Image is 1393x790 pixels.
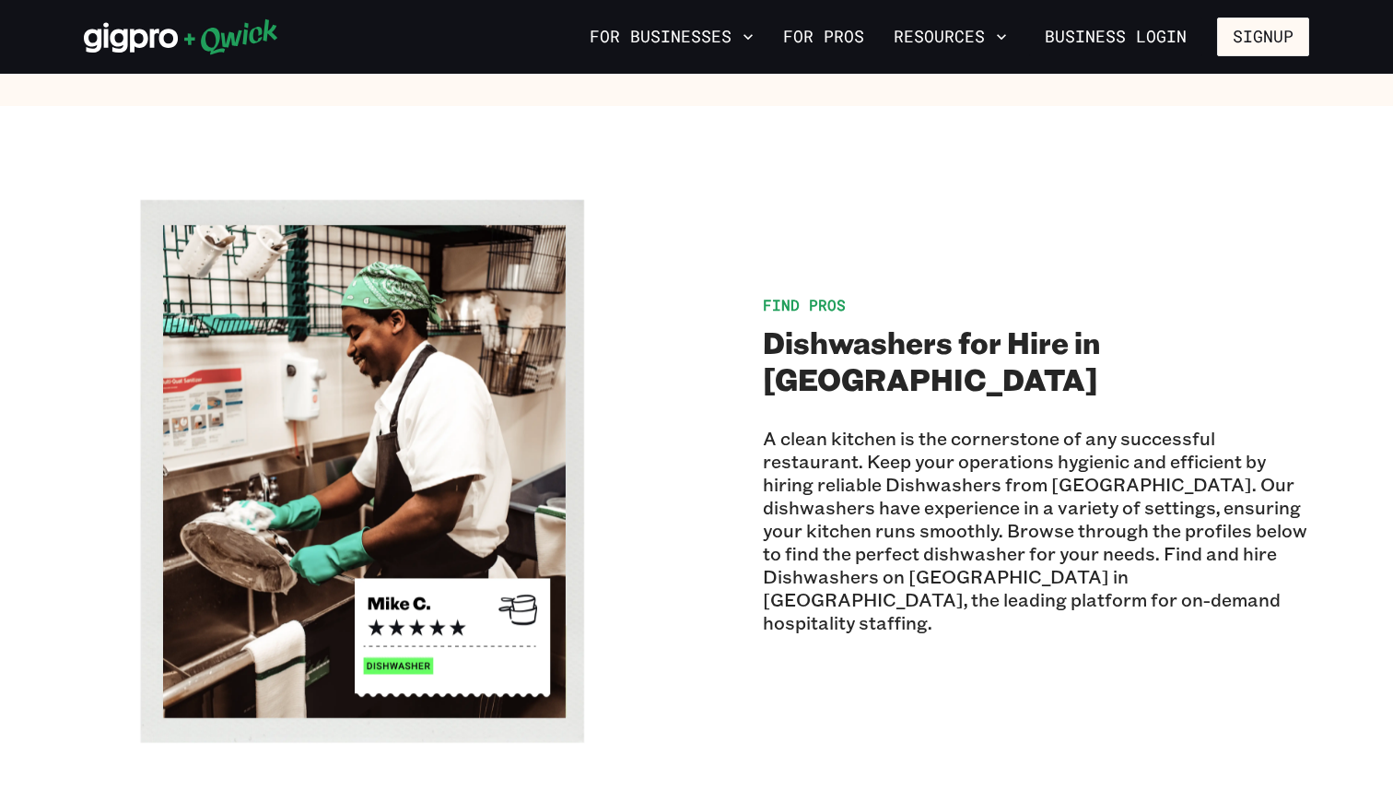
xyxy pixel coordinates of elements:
[776,21,872,53] a: For Pros
[763,427,1309,634] p: A clean kitchen is the cornerstone of any successful restaurant. Keep your operations hygienic an...
[763,295,846,314] span: Find Pros
[1029,18,1202,56] a: Business Login
[763,324,1309,397] h2: Dishwashers for Hire in [GEOGRAPHIC_DATA]
[1217,18,1309,56] button: Signup
[582,21,761,53] button: For Businesses
[886,21,1014,53] button: Resources
[84,198,630,745] img: Dishwasher standing at a sink.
